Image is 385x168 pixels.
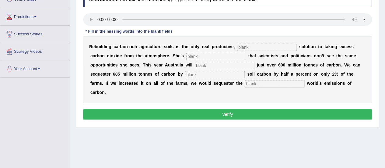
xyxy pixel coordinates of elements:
[114,44,116,49] b: c
[299,44,302,49] b: s
[146,44,147,49] b: i
[332,44,334,49] b: n
[113,53,116,58] b: x
[180,53,181,58] b: ’
[245,80,305,88] input: blank
[101,44,102,49] b: l
[0,8,70,23] a: Predictions
[267,53,269,58] b: n
[262,72,263,77] b: r
[113,72,115,77] b: 6
[313,63,315,67] b: e
[100,44,101,49] b: i
[358,63,360,67] b: n
[110,53,111,58] b: i
[106,44,109,49] b: n
[283,53,285,58] b: n
[267,63,269,67] b: o
[152,53,155,58] b: o
[263,72,266,77] b: b
[90,72,93,77] b: s
[97,53,100,58] b: b
[309,53,312,58] b: s
[128,44,129,49] b: -
[302,44,304,49] b: o
[335,63,338,67] b: o
[176,44,177,49] b: i
[171,44,173,49] b: s
[351,44,354,49] b: s
[299,63,301,67] b: n
[131,44,132,49] b: i
[140,72,143,77] b: o
[164,44,166,49] b: s
[103,63,104,67] b: t
[189,63,190,67] b: i
[105,44,106,49] b: i
[116,44,118,49] b: a
[83,29,175,34] div: * Fill in the missing words into the blank fields
[320,44,322,49] b: o
[117,53,120,58] b: d
[295,63,296,67] b: i
[293,53,296,58] b: o
[329,53,331,58] b: e
[93,72,95,77] b: e
[110,63,112,67] b: t
[203,44,206,49] b: e
[137,63,139,67] b: s
[247,72,250,77] b: s
[157,53,160,58] b: p
[353,53,356,58] b: e
[324,44,326,49] b: t
[115,63,118,67] b: s
[89,44,92,49] b: R
[319,53,322,58] b: n
[149,63,152,67] b: s
[109,72,110,77] b: r
[169,44,170,49] b: i
[173,63,174,67] b: t
[161,63,163,67] b: r
[327,63,329,67] b: c
[261,63,263,67] b: s
[338,53,340,58] b: h
[132,44,135,49] b: c
[261,53,263,58] b: c
[291,63,292,67] b: i
[315,63,318,67] b: s
[216,44,219,49] b: o
[272,53,274,58] b: s
[202,44,203,49] b: r
[191,63,192,67] b: l
[253,72,254,77] b: l
[182,44,183,49] b: t
[166,72,167,77] b: r
[95,44,97,49] b: b
[120,53,122,58] b: e
[155,72,158,77] b: o
[90,63,93,67] b: o
[214,44,216,49] b: r
[161,72,164,77] b: c
[173,53,175,58] b: S
[228,44,229,49] b: i
[96,63,98,67] b: p
[263,63,264,67] b: t
[349,44,351,49] b: s
[274,63,275,67] b: r
[169,53,170,58] b: .
[156,63,159,67] b: e
[122,63,125,67] b: h
[102,44,105,49] b: d
[124,53,126,58] b: f
[339,44,342,49] b: e
[269,53,271,58] b: t
[336,53,338,58] b: t
[196,44,197,49] b: l
[129,44,131,49] b: r
[174,63,176,67] b: r
[176,63,178,67] b: a
[148,63,149,67] b: i
[314,53,317,58] b: d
